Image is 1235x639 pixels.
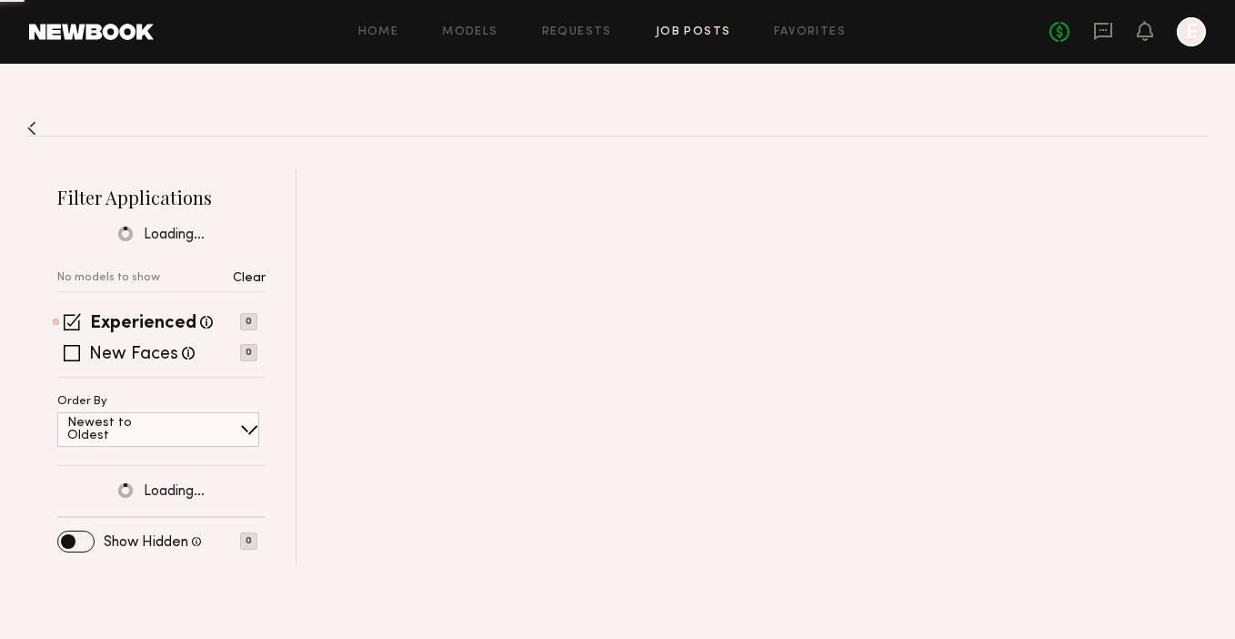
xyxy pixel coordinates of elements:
[67,417,176,442] p: Newest to Oldest
[57,185,266,209] h2: Filter Applications
[1177,17,1206,46] a: E
[90,315,196,333] label: Experienced
[144,228,205,243] span: Loading…
[240,532,257,550] p: 0
[89,346,178,364] label: New Faces
[57,272,160,284] p: No models to show
[233,272,266,285] p: Clear
[774,26,846,38] a: Favorites
[358,26,399,38] a: Home
[27,121,36,136] img: Back to previous page
[57,396,107,408] p: Order By
[656,26,731,38] a: Job Posts
[104,535,188,550] label: Show Hidden
[240,344,257,361] p: 0
[442,26,497,38] a: Models
[542,26,612,38] a: Requests
[240,313,257,330] p: 0
[144,484,205,500] span: Loading…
